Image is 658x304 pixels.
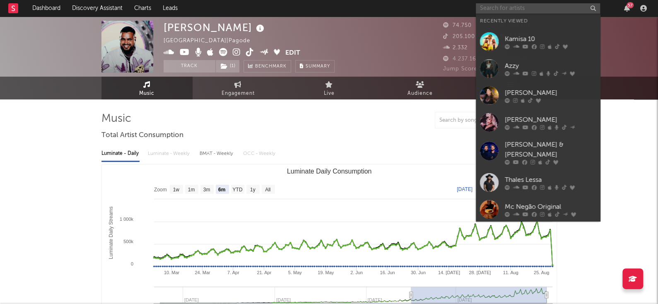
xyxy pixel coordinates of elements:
span: 2.332 [443,45,468,51]
text: 14. [DATE] [438,270,460,275]
span: Jump Score: 88.9 [443,66,492,72]
div: Kamisa 10 [505,34,596,44]
span: Summary [306,64,330,69]
text: 5. May [288,270,302,275]
span: Live [324,89,335,99]
text: 24. Mar [195,270,210,275]
a: [PERSON_NAME] [476,82,600,109]
button: Track [164,60,215,72]
span: 74.750 [443,23,472,28]
text: 1m [188,187,195,193]
input: Search for artists [476,3,600,14]
div: Azzy [505,61,596,71]
text: Zoom [154,187,167,193]
span: Music [139,89,154,99]
button: Edit [285,48,300,58]
text: 500k [123,239,133,244]
a: Audience [375,77,466,99]
a: [PERSON_NAME] & [PERSON_NAME] [476,136,600,169]
button: Summary [295,60,335,72]
a: Kamisa 10 [476,28,600,55]
a: Music [101,77,193,99]
text: Luminate Daily Consumption [287,168,371,175]
text: 1y [250,187,255,193]
div: Recently Viewed [480,16,596,26]
a: Thales Lessa [476,169,600,196]
text: 21. Apr [257,270,271,275]
a: Live [284,77,375,99]
div: 57 [627,2,634,8]
a: Engagement [193,77,284,99]
div: Luminate - Daily [101,147,140,161]
text: 19. May [317,270,334,275]
text: All [265,187,270,193]
div: [PERSON_NAME] [505,115,596,125]
div: [PERSON_NAME] [164,21,266,34]
text: YTD [232,187,242,193]
text: [DATE] [457,186,472,192]
a: Benchmark [243,60,291,72]
div: Thales Lessa [505,175,596,185]
div: [PERSON_NAME] [505,88,596,98]
div: [GEOGRAPHIC_DATA] | Pagode [164,36,260,46]
span: Benchmark [255,62,287,72]
span: Audience [407,89,433,99]
div: BMAT - Weekly [200,147,235,161]
text: 16. Jun [380,270,395,275]
text: 28. [DATE] [469,270,491,275]
text: 0 [130,261,133,266]
button: 57 [624,5,630,12]
a: Playlists/Charts [466,77,557,99]
text: 2. Jun [350,270,362,275]
span: Engagement [222,89,255,99]
text: 30. Jun [410,270,425,275]
a: Azzy [476,55,600,82]
span: Total Artist Consumption [101,130,183,140]
input: Search by song name or URL [435,117,523,124]
text: 25. Aug [533,270,549,275]
button: (1) [216,60,239,72]
text: 6m [218,187,225,193]
span: 4.237.164 Monthly Listeners [443,56,530,62]
span: 205.100 [443,34,475,39]
text: 11. Aug [503,270,518,275]
text: 3m [203,187,210,193]
a: Mc Negão Original [476,196,600,223]
text: Luminate Daily Streams [108,206,113,259]
div: [PERSON_NAME] & [PERSON_NAME] [505,140,596,160]
a: [PERSON_NAME] [476,109,600,136]
text: 1w [173,187,179,193]
div: Mc Negão Original [505,202,596,212]
text: 7. Apr [227,270,239,275]
text: 1 000k [119,217,133,222]
span: ( 1 ) [215,60,240,72]
text: 10. Mar [164,270,179,275]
